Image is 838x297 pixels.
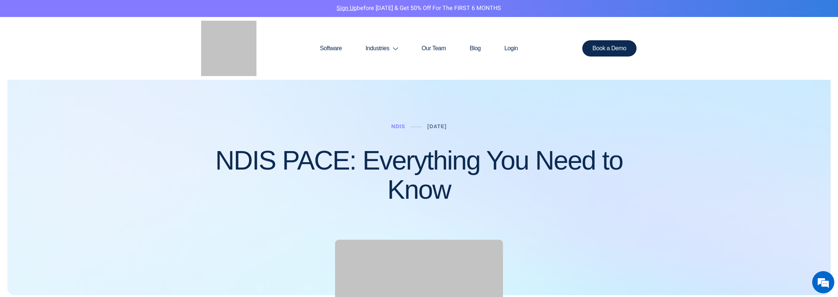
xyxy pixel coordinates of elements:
p: before [DATE] & Get 50% Off for the FIRST 6 MONTHS [6,4,832,13]
a: Sign Up [337,4,357,13]
a: Industries [354,31,410,66]
a: Our Team [410,31,458,66]
h1: NDIS PACE: Everything You Need to Know [201,146,637,204]
a: NDIS [392,123,405,129]
a: Blog [458,31,493,66]
span: Book a Demo [593,45,627,51]
a: [DATE] [427,123,446,129]
a: Login [493,31,530,66]
a: Software [308,31,354,66]
a: Book a Demo [582,40,637,57]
